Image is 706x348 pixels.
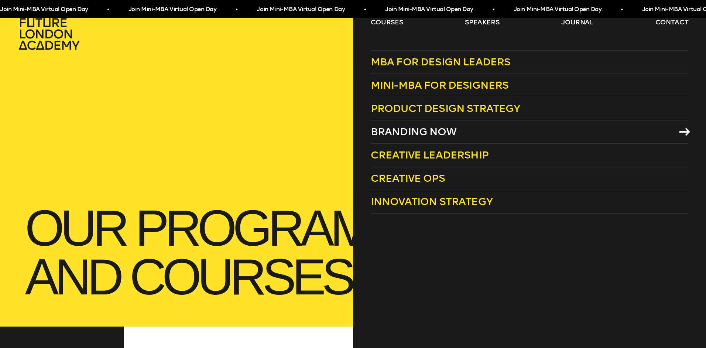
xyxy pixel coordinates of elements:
span: • [101,3,103,16]
span: Mini-MBA for Designers [371,79,509,91]
span: • [486,3,488,16]
a: MBA for Design Leaders [371,50,688,74]
span: Product Design Strategy [371,102,520,115]
span: Creative Ops [371,172,445,184]
a: courses [371,18,403,27]
a: Product Design Strategy [371,97,688,120]
span: Branding Now [371,126,456,138]
a: Mini-MBA for Designers [371,74,688,97]
a: Branding Now [371,120,688,144]
a: Creative Ops [371,167,688,190]
a: speakers [465,18,499,27]
span: MBA for Design Leaders [371,56,511,68]
span: • [357,3,359,16]
span: Creative Leadership [371,149,489,161]
a: Creative Leadership [371,144,688,167]
span: • [614,3,616,16]
a: contact [655,18,689,27]
a: Innovation Strategy [371,190,688,214]
a: journal [561,18,593,27]
span: • [229,3,231,16]
span: Innovation Strategy [371,195,493,208]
